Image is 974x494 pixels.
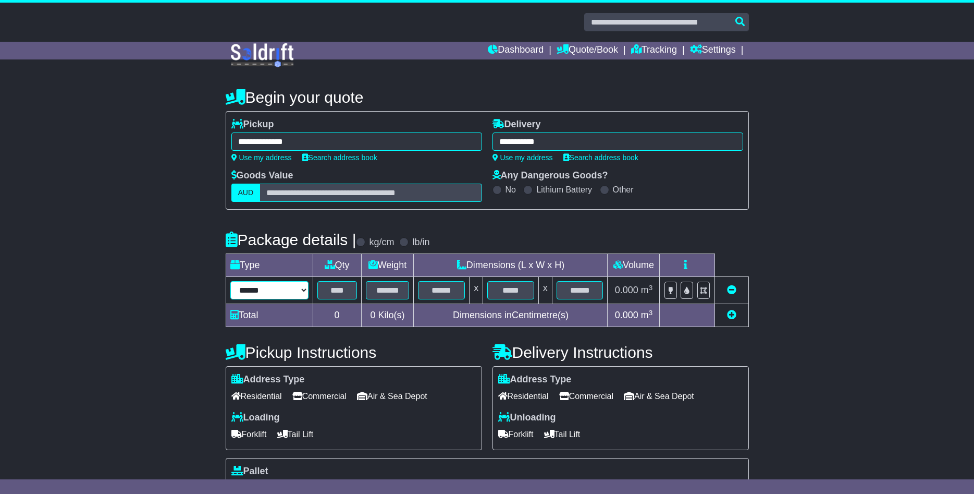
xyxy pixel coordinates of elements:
td: 0 [313,304,361,327]
td: Volume [608,254,660,277]
span: Tail Lift [544,426,581,442]
span: Air & Sea Depot [624,388,694,404]
label: Goods Value [231,170,293,182]
label: Lithium Battery [536,185,592,195]
h4: Delivery Instructions [492,344,749,361]
span: Tail Lift [277,426,314,442]
label: AUD [231,184,261,202]
h4: Package details | [226,231,356,248]
label: No [506,185,516,195]
span: 0.000 [615,285,638,295]
label: Other [613,185,634,195]
td: Type [226,254,313,277]
span: Forklift [231,426,267,442]
a: Quote/Book [557,42,618,59]
label: kg/cm [369,237,394,248]
label: Delivery [492,119,541,130]
a: Use my address [231,153,292,162]
span: Air & Sea Depot [357,388,427,404]
td: Total [226,304,313,327]
span: Commercial [292,388,347,404]
label: Address Type [231,374,305,385]
a: Use my address [492,153,553,162]
td: Qty [313,254,361,277]
a: Remove this item [727,285,736,295]
td: x [538,277,552,304]
td: Weight [361,254,414,277]
label: Unloading [498,412,556,424]
label: Address Type [498,374,572,385]
span: 0.000 [615,310,638,320]
a: Tracking [631,42,677,59]
label: Any Dangerous Goods? [492,170,608,182]
span: Residential [498,388,549,404]
label: Pickup [231,119,274,130]
h4: Begin your quote [226,89,749,106]
a: Search address book [563,153,638,162]
td: Dimensions in Centimetre(s) [414,304,608,327]
label: lb/in [412,237,429,248]
h4: Pickup Instructions [226,344,482,361]
span: 0 [370,310,375,320]
td: x [470,277,483,304]
a: Dashboard [488,42,544,59]
sup: 3 [649,309,653,317]
span: m [641,285,653,295]
sup: 3 [649,284,653,292]
a: Add new item [727,310,736,320]
a: Search address book [302,153,377,162]
label: Pallet [231,466,268,477]
label: Loading [231,412,280,424]
span: m [641,310,653,320]
span: Residential [231,388,282,404]
span: Forklift [498,426,534,442]
td: Dimensions (L x W x H) [414,254,608,277]
a: Settings [690,42,736,59]
span: Commercial [559,388,613,404]
td: Kilo(s) [361,304,414,327]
